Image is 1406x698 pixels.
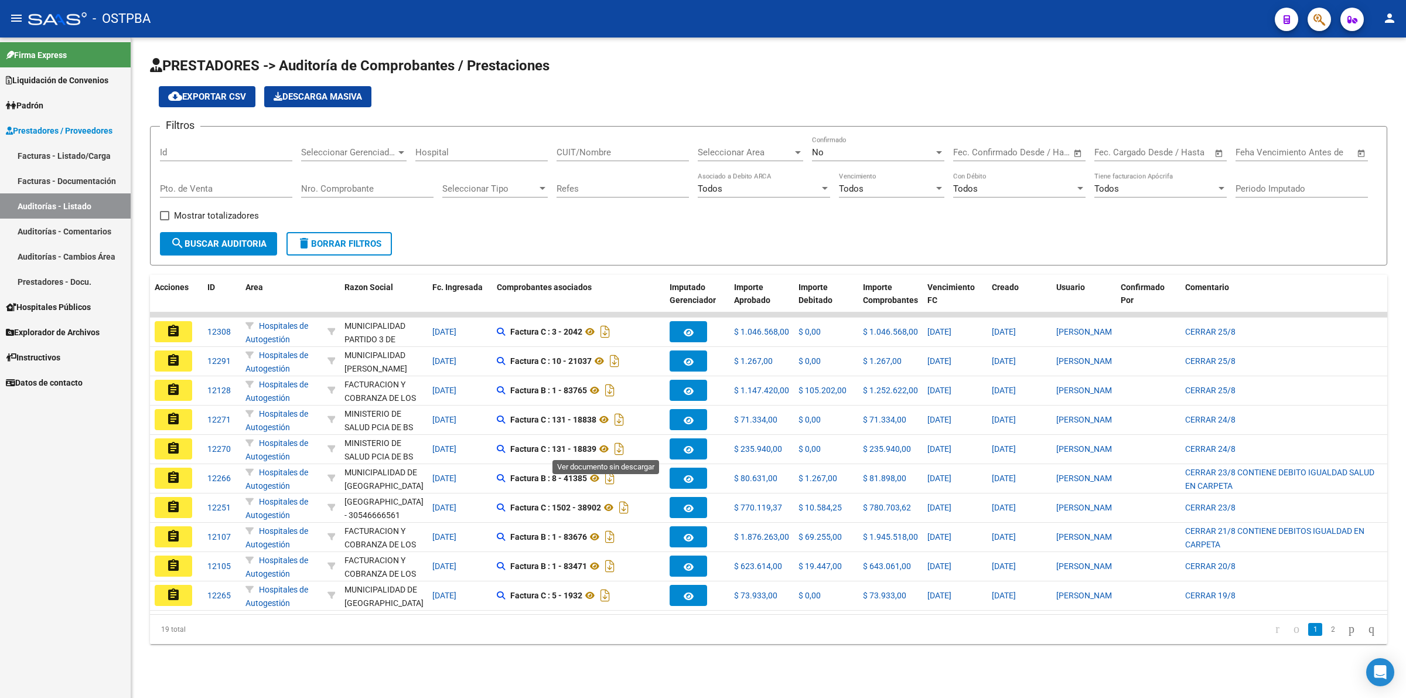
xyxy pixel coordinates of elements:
[6,351,60,364] span: Instructivos
[168,89,182,103] mat-icon: cloud_download
[510,561,587,571] strong: Factura B : 1 - 83471
[166,529,180,543] mat-icon: assignment
[1288,623,1305,636] a: go to previous page
[170,239,267,249] span: Buscar Auditoria
[159,86,255,107] button: Exportar CSV
[992,474,1016,483] span: [DATE]
[734,561,782,571] span: $ 623.614,00
[166,412,180,426] mat-icon: assignment
[510,356,592,366] strong: Factura C : 10 - 21037
[492,275,665,326] datatable-header-cell: Comprobantes asociados
[6,99,43,112] span: Padrón
[344,495,423,520] div: - 30546666561
[344,407,423,447] div: MINISTERIO DE SALUD PCIA DE BS AS
[432,282,483,292] span: Fc. Ingresada
[1116,275,1180,326] datatable-header-cell: Confirmado Por
[612,410,627,429] i: Descargar documento
[1185,356,1236,366] span: CERRAR 25/8
[344,554,423,578] div: - 30715497456
[168,91,246,102] span: Exportar CSV
[344,466,424,506] div: MUNICIPALIDAD DE [GEOGRAPHIC_DATA][PERSON_NAME]
[1143,147,1200,158] input: End date
[698,147,793,158] span: Seleccionar Area
[863,591,906,600] span: $ 73.933,00
[1185,444,1236,454] span: CERRAR 24/8
[1185,468,1374,491] span: CERRAR 23/8 CONTIENE DEBITO IGUALDAD SALUD EN CARPETA
[1056,591,1119,600] span: [PERSON_NAME]
[698,183,722,194] span: Todos
[734,532,789,542] span: $ 1.876.263,00
[264,86,371,107] button: Descarga Masiva
[207,356,231,366] span: 12291
[207,282,215,292] span: ID
[863,561,911,571] span: $ 643.061,00
[166,559,180,573] mat-icon: assignment
[863,532,918,542] span: $ 1.945.518,00
[992,282,1019,292] span: Creado
[510,474,587,483] strong: Factura B : 8 - 41385
[863,386,918,395] span: $ 1.252.622,00
[160,232,277,256] button: Buscar Auditoria
[1056,327,1119,336] span: [PERSON_NAME]
[150,275,203,326] datatable-header-cell: Acciones
[927,474,951,483] span: [DATE]
[863,474,906,483] span: $ 81.898,00
[598,322,613,341] i: Descargar documento
[203,275,241,326] datatable-header-cell: ID
[9,11,23,25] mat-icon: menu
[927,591,951,600] span: [DATE]
[923,275,987,326] datatable-header-cell: Vencimiento FC
[927,561,951,571] span: [DATE]
[992,444,1016,454] span: [DATE]
[1071,147,1085,160] button: Open calendar
[1180,275,1385,326] datatable-header-cell: Comentario
[1270,623,1285,636] a: go to first page
[1383,11,1397,25] mat-icon: person
[1121,282,1165,305] span: Confirmado Por
[798,474,837,483] span: $ 1.267,00
[174,209,259,223] span: Mostrar totalizadores
[863,327,918,336] span: $ 1.046.568,00
[798,591,821,600] span: $ 0,00
[344,319,423,359] div: MUNICIPALIDAD PARTIDO 3 DE FEBRERO
[1094,183,1119,194] span: Todos
[510,415,596,424] strong: Factura C : 131 - 18838
[344,583,423,608] div: - 33999033909
[170,236,185,250] mat-icon: search
[1002,147,1059,158] input: End date
[798,282,832,305] span: Importe Debitado
[166,441,180,455] mat-icon: assignment
[1056,386,1119,395] span: [PERSON_NAME]
[927,282,975,305] span: Vencimiento FC
[1056,415,1119,424] span: [PERSON_NAME]
[264,86,371,107] app-download-masive: Descarga masiva de comprobantes (adjuntos)
[340,275,428,326] datatable-header-cell: Razon Social
[602,527,617,546] i: Descargar documento
[245,497,308,520] span: Hospitales de Autogestión
[1056,282,1085,292] span: Usuario
[344,319,423,344] div: - 30999001242
[1185,591,1236,600] span: CERRAR 19/8
[839,183,864,194] span: Todos
[1094,147,1132,158] input: Start date
[598,586,613,605] i: Descargar documento
[432,386,456,395] span: [DATE]
[344,525,423,578] div: FACTURACION Y COBRANZA DE LOS EFECTORES PUBLICOS S.E.
[344,282,393,292] span: Razon Social
[245,350,308,373] span: Hospitales de Autogestión
[858,275,923,326] datatable-header-cell: Importe Comprobantes
[734,327,789,336] span: $ 1.046.568,00
[863,356,902,366] span: $ 1.267,00
[1056,474,1119,483] span: [PERSON_NAME]
[1056,561,1119,571] span: [PERSON_NAME]
[798,415,821,424] span: $ 0,00
[245,556,308,578] span: Hospitales de Autogestión
[1185,282,1229,292] span: Comentario
[927,327,951,336] span: [DATE]
[734,282,770,305] span: Importe Aprobado
[344,437,423,461] div: - 30626983398
[6,326,100,339] span: Explorador de Archivos
[798,386,847,395] span: $ 105.202,00
[602,381,617,400] i: Descargar documento
[794,275,858,326] datatable-header-cell: Importe Debitado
